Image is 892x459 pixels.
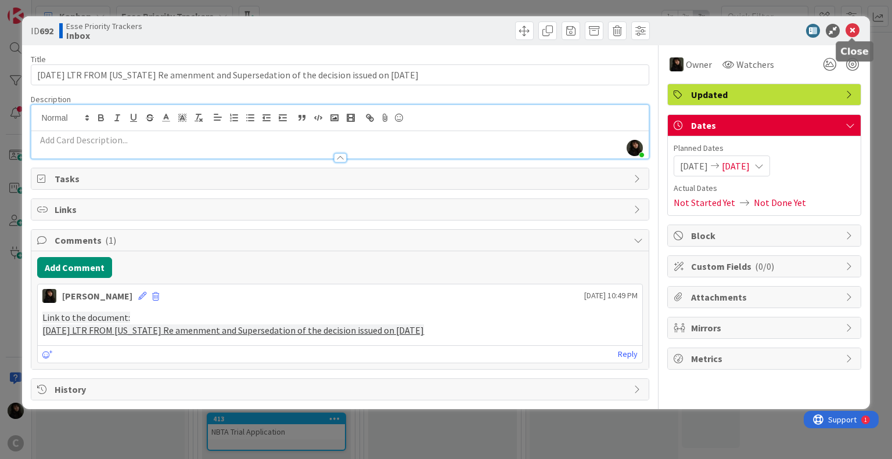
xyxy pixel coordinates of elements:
span: ( 0/0 ) [755,261,774,272]
button: Add Comment [37,257,112,278]
span: Owner [686,57,712,71]
span: Not Started Yet [674,196,735,209]
span: Description [31,94,71,104]
b: Inbox [66,31,142,40]
span: Block [691,229,840,243]
span: Tasks [55,172,627,186]
span: History [55,382,627,396]
span: Not Done Yet [754,196,806,209]
b: 692 [39,25,53,37]
a: Reply [618,347,638,362]
span: Attachments [691,290,840,304]
span: Actual Dates [674,182,855,194]
label: Title [31,54,46,64]
span: Planned Dates [674,142,855,154]
div: [PERSON_NAME] [62,289,132,303]
span: Updated [691,88,840,102]
span: Esse Priority Trackers [66,21,142,31]
span: [DATE] [680,159,708,173]
span: ( 1 ) [105,234,116,246]
span: Links [55,203,627,216]
img: ES [42,289,56,303]
h5: Close [840,46,869,57]
div: 1 [60,5,63,14]
input: type card name here... [31,64,649,85]
a: [DATE] LTR FROM [US_STATE] Re amenment and Supersedation of the decision issued on [DATE] [42,324,424,336]
span: Comments [55,233,627,247]
span: Support [24,2,53,16]
span: Link to the document: [42,312,130,323]
span: Mirrors [691,321,840,335]
img: ES [670,57,684,71]
span: Watchers [736,57,774,71]
span: Metrics [691,352,840,366]
span: [DATE] [722,159,750,173]
span: ID [31,24,53,38]
img: xZDIgFEXJ2bLOewZ7ObDEULuHMaA3y1N.PNG [627,140,643,156]
span: [DATE] 10:49 PM [584,290,638,302]
span: Dates [691,118,840,132]
span: Custom Fields [691,259,840,273]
